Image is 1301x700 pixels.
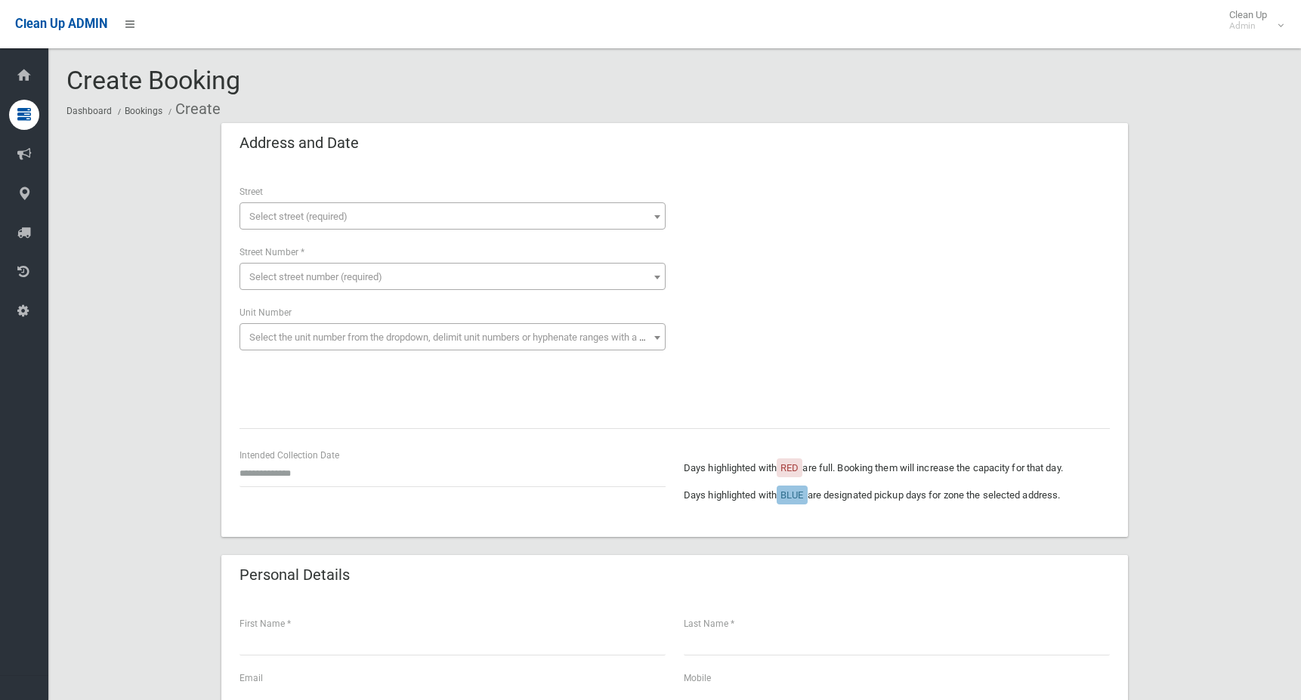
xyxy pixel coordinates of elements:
small: Admin [1229,20,1267,32]
a: Bookings [125,106,162,116]
span: BLUE [780,489,803,501]
p: Days highlighted with are full. Booking them will increase the capacity for that day. [684,459,1110,477]
a: Dashboard [66,106,112,116]
header: Address and Date [221,128,377,158]
span: Select street (required) [249,211,348,222]
p: Days highlighted with are designated pickup days for zone the selected address. [684,486,1110,504]
span: RED [780,462,799,473]
span: Select street number (required) [249,271,382,282]
span: Create Booking [66,65,240,95]
header: Personal Details [221,560,368,590]
span: Clean Up [1222,9,1282,32]
span: Clean Up ADMIN [15,17,107,31]
li: Create [165,95,221,123]
span: Select the unit number from the dropdown, delimit unit numbers or hyphenate ranges with a comma [249,331,672,343]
